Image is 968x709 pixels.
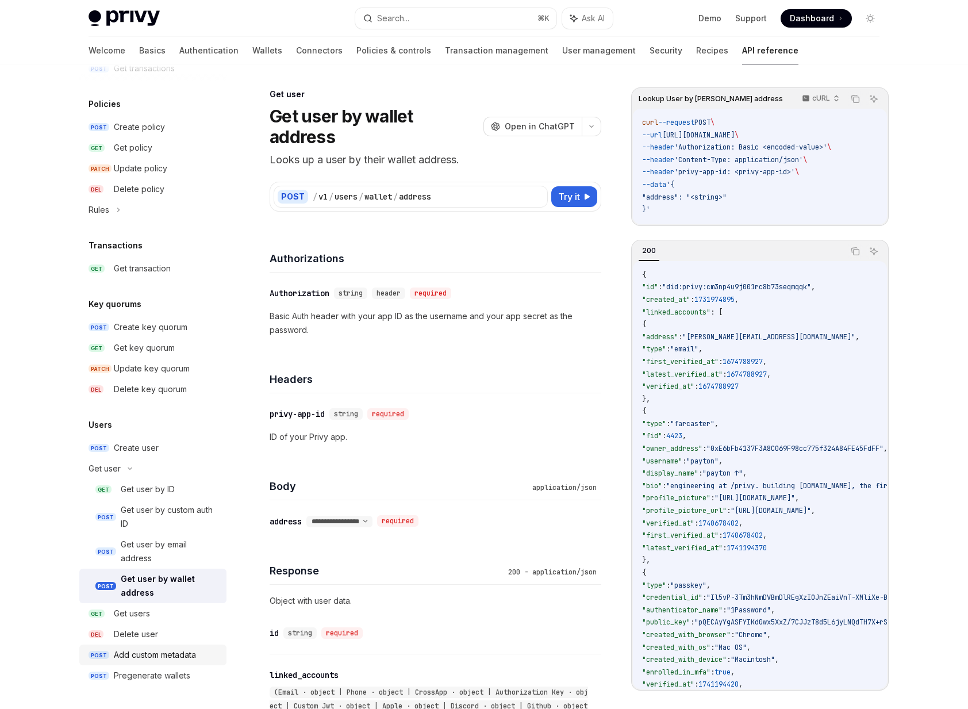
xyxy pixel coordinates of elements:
p: Looks up a user by their wallet address. [270,152,601,168]
a: Policies & controls [356,37,431,64]
span: : [690,618,694,627]
span: , [767,370,771,379]
span: DEL [89,185,103,194]
div: Authorization [270,288,329,299]
span: { [642,320,646,329]
span: : [723,605,727,615]
span: "bio" [642,481,662,490]
span: , [763,531,767,540]
span: , [743,469,747,478]
button: cURL [796,89,844,109]
span: : [719,531,723,540]
a: Recipes [696,37,728,64]
span: 'privy-app-id: <privy-app-id>' [674,167,795,177]
span: : [666,581,670,590]
div: Get user [270,89,601,100]
span: }' [642,205,650,214]
span: "email" [670,344,698,354]
a: POSTCreate key quorum [79,317,226,338]
span: POST [89,672,109,680]
span: "[URL][DOMAIN_NAME]" [731,506,811,515]
span: : [731,630,735,639]
span: '{ [666,180,674,189]
div: Delete policy [114,182,164,196]
span: string [334,409,358,419]
span: "passkey" [670,581,706,590]
span: : [682,457,686,466]
h5: Policies [89,97,121,111]
span: : [723,543,727,553]
h5: Transactions [89,239,143,252]
button: Copy the contents from the code block [848,244,863,259]
span: POST [89,123,109,132]
span: \ [795,167,799,177]
span: : [727,655,731,664]
span: --request [658,118,694,127]
span: "[URL][DOMAIN_NAME]" [715,493,795,503]
div: Delete user [114,627,158,641]
a: GETGet key quorum [79,338,226,358]
span: : [719,357,723,366]
span: "first_verified_at" [642,531,719,540]
span: --header [642,143,674,152]
span: "created_at" [642,295,690,304]
span: : [723,370,727,379]
span: "[PERSON_NAME][EMAIL_ADDRESS][DOMAIN_NAME]" [682,332,855,342]
div: required [377,515,418,527]
div: Search... [377,12,409,25]
button: Try it [551,186,597,207]
a: Authentication [179,37,239,64]
a: GETGet user by ID [79,479,226,500]
div: Pregenerate wallets [114,669,190,683]
span: : [662,431,666,440]
div: Get users [114,607,150,620]
span: curl [642,118,658,127]
span: "profile_picture_url" [642,506,727,515]
span: : [710,668,715,677]
span: 1674788927 [727,370,767,379]
a: API reference [742,37,798,64]
a: DELDelete user [79,624,226,645]
span: : [710,493,715,503]
span: : [678,332,682,342]
span: "public_key" [642,618,690,627]
a: PATCHUpdate policy [79,158,226,179]
span: "display_name" [642,469,698,478]
span: GET [89,144,105,152]
span: : [702,444,706,453]
span: 1674788927 [698,382,739,391]
span: : [694,519,698,528]
span: : [658,282,662,292]
span: 1674788927 [723,357,763,366]
span: string [339,289,363,298]
span: "type" [642,419,666,428]
span: string [288,628,312,638]
span: , [739,519,743,528]
button: Open in ChatGPT [483,117,582,136]
span: { [642,407,646,416]
span: "fid" [642,431,662,440]
span: , [747,643,751,652]
div: Get user by wallet address [121,572,220,600]
span: , [698,344,702,354]
span: "created_with_os" [642,643,710,652]
a: Connectors [296,37,343,64]
span: GET [89,344,105,352]
span: POST [95,513,116,522]
div: Get user by custom auth ID [121,503,220,531]
span: "authenticator_name" [642,605,723,615]
span: 1741194370 [727,543,767,553]
span: "username" [642,457,682,466]
span: { [642,270,646,279]
h5: Key quorums [89,297,141,311]
div: linked_accounts [270,669,339,681]
div: address [399,191,431,202]
div: Create user [114,441,159,455]
div: POST [278,190,308,204]
span: 'Authorization: Basic <encoded-value>' [674,143,827,152]
a: POSTPregenerate wallets [79,665,226,686]
div: Create policy [114,120,165,134]
span: , [731,668,735,677]
a: PATCHUpdate key quorum [79,358,226,379]
span: 1740678402 [698,519,739,528]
